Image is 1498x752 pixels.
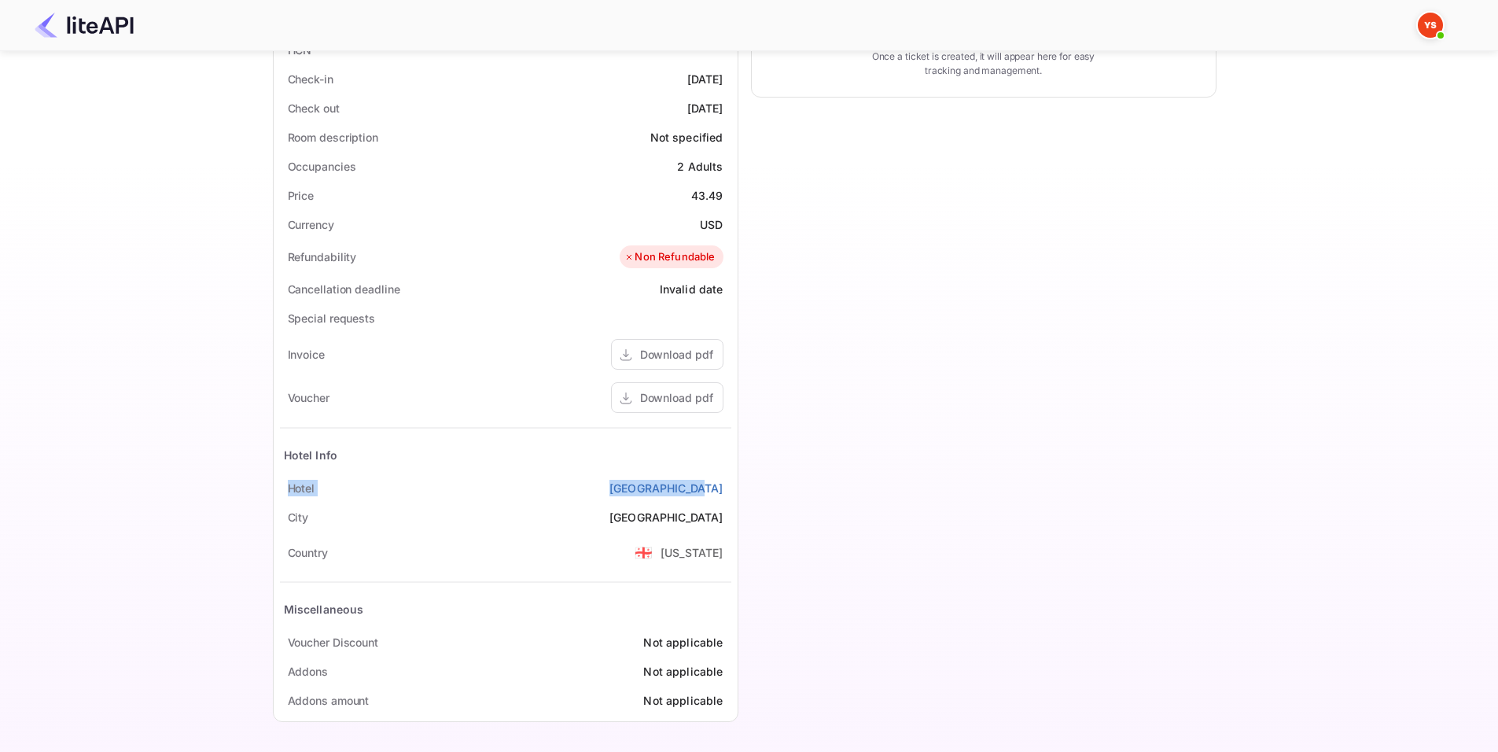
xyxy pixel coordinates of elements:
[640,346,713,363] div: Download pdf
[288,389,329,406] div: Voucher
[700,216,723,233] div: USD
[640,389,713,406] div: Download pdf
[624,249,715,265] div: Non Refundable
[1418,13,1443,38] img: Yandex Support
[288,310,375,326] div: Special requests
[288,100,340,116] div: Check out
[288,129,378,146] div: Room description
[284,601,364,617] div: Miscellaneous
[288,158,356,175] div: Occupancies
[691,187,723,204] div: 43.49
[687,71,723,87] div: [DATE]
[284,447,338,463] div: Hotel Info
[661,544,723,561] div: [US_STATE]
[288,544,328,561] div: Country
[288,692,370,709] div: Addons amount
[288,509,309,525] div: City
[643,692,723,709] div: Not applicable
[643,634,723,651] div: Not applicable
[650,129,723,146] div: Not specified
[288,187,315,204] div: Price
[288,663,328,680] div: Addons
[288,346,325,363] div: Invoice
[288,71,333,87] div: Check-in
[288,634,378,651] div: Voucher Discount
[288,216,334,233] div: Currency
[288,480,315,496] div: Hotel
[643,663,723,680] div: Not applicable
[677,158,723,175] div: 2 Adults
[288,281,400,297] div: Cancellation deadline
[288,249,357,265] div: Refundability
[609,480,723,496] a: [GEOGRAPHIC_DATA]
[859,50,1108,78] p: Once a ticket is created, it will appear here for easy tracking and management.
[687,100,723,116] div: [DATE]
[660,281,723,297] div: Invalid date
[609,509,723,525] div: [GEOGRAPHIC_DATA]
[635,538,653,566] span: United States
[35,13,134,38] img: LiteAPI Logo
